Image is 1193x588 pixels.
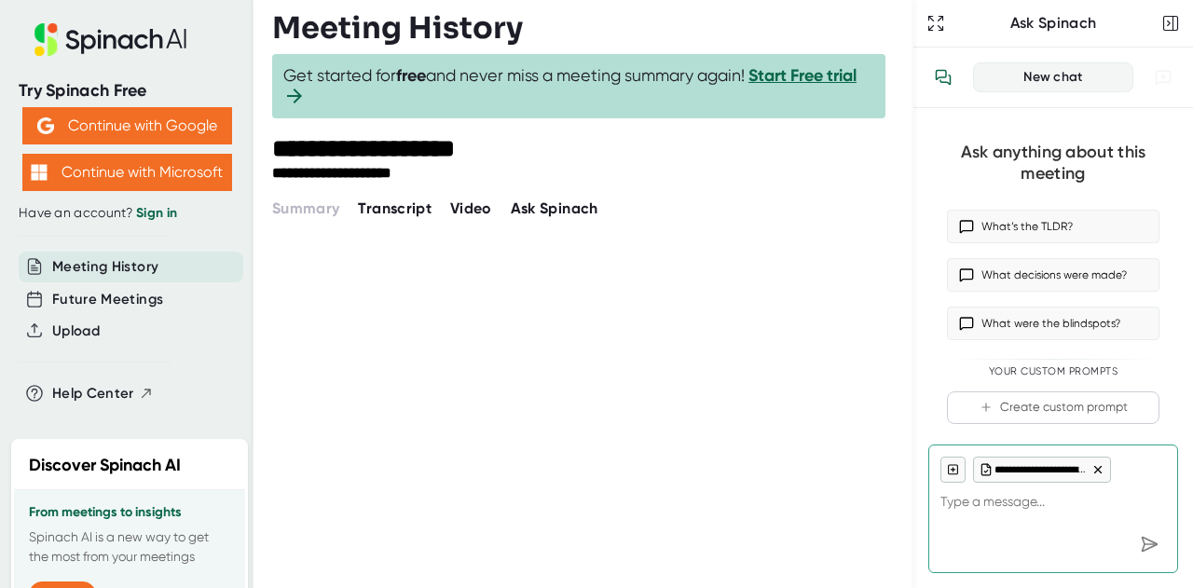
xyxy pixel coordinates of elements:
a: Start Free trial [748,65,857,86]
h3: Meeting History [272,10,523,46]
a: Sign in [136,205,177,221]
span: Video [450,199,492,217]
div: Have an account? [19,205,235,222]
div: Send message [1132,527,1166,561]
button: Upload [52,321,100,342]
button: Future Meetings [52,289,163,310]
div: Ask anything about this meeting [947,142,1159,184]
img: Aehbyd4JwY73AAAAAElFTkSuQmCC [37,117,54,134]
button: View conversation history [925,59,962,96]
span: Summary [272,199,339,217]
span: Help Center [52,383,134,404]
button: Help Center [52,383,154,404]
div: Try Spinach Free [19,80,235,102]
span: Transcript [358,199,432,217]
div: New chat [985,69,1121,86]
button: Close conversation sidebar [1158,10,1184,36]
button: Expand to Ask Spinach page [923,10,949,36]
button: What were the blindspots? [947,307,1159,340]
h2: Discover Spinach AI [29,453,181,478]
div: Ask Spinach [949,14,1158,33]
button: Continue with Microsoft [22,154,232,191]
button: What’s the TLDR? [947,210,1159,243]
span: Get started for and never miss a meeting summary again! [283,65,874,107]
b: free [396,65,426,86]
button: Summary [272,198,339,220]
button: Ask Spinach [511,198,598,220]
button: Meeting History [52,256,158,278]
button: What decisions were made? [947,258,1159,292]
span: Ask Spinach [511,199,598,217]
h3: From meetings to insights [29,505,230,520]
p: Spinach AI is a new way to get the most from your meetings [29,527,230,567]
button: Create custom prompt [947,391,1159,424]
button: Continue with Google [22,107,232,144]
button: Transcript [358,198,432,220]
div: Your Custom Prompts [947,365,1159,378]
button: Video [450,198,492,220]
